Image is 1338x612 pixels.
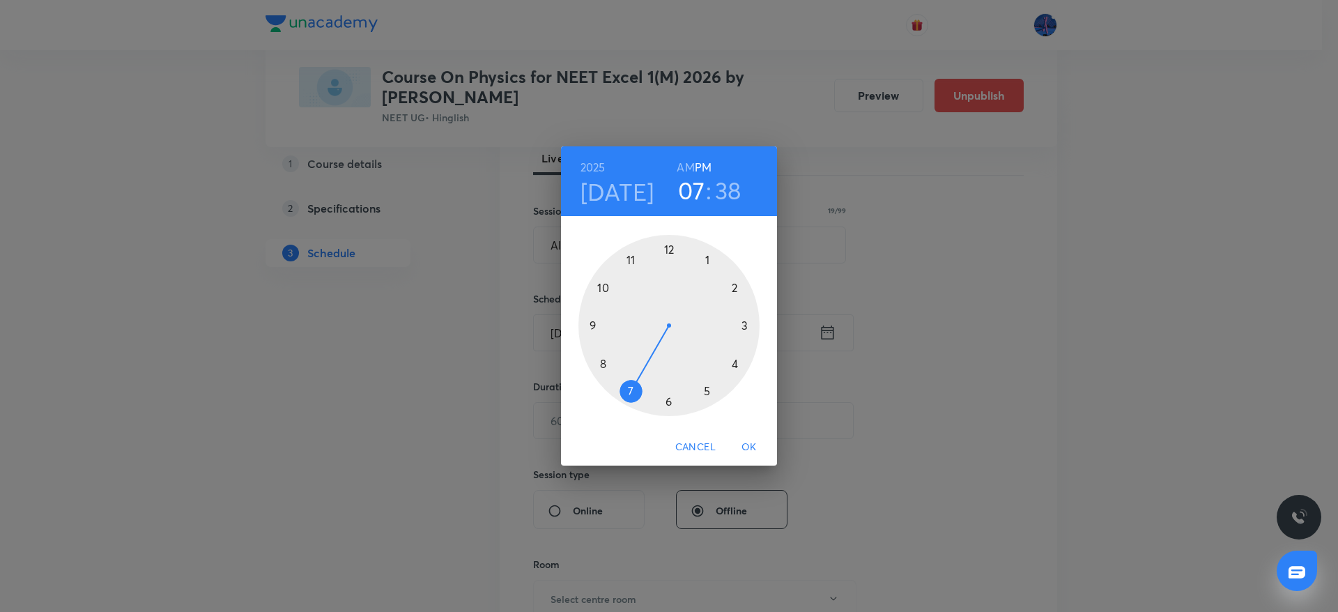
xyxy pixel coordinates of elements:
button: PM [695,158,712,177]
button: Cancel [670,434,721,460]
button: 38 [715,176,741,205]
h3: : [706,176,712,205]
button: AM [677,158,694,177]
span: Cancel [675,438,716,456]
button: [DATE] [580,177,654,206]
span: OK [732,438,766,456]
button: OK [727,434,771,460]
button: 07 [678,176,705,205]
button: 2025 [580,158,606,177]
